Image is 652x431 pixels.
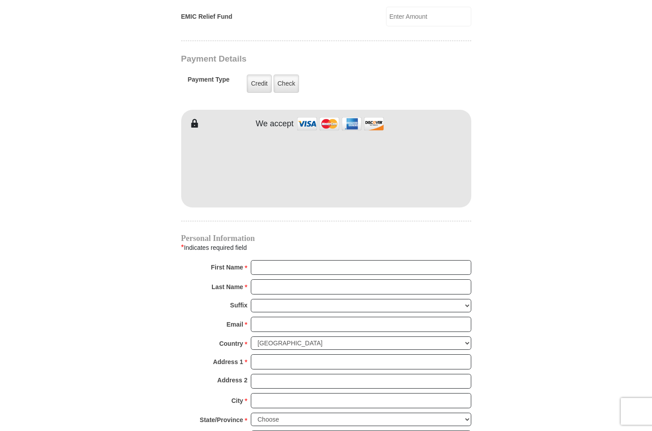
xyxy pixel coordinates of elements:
strong: State/Province [200,414,243,426]
label: EMIC Relief Fund [181,12,233,21]
h4: Personal Information [181,235,471,242]
h3: Payment Details [181,54,409,64]
img: credit cards accepted [296,114,385,133]
strong: Country [219,337,243,350]
strong: Address 1 [213,356,243,368]
strong: First Name [211,261,243,274]
strong: Last Name [212,281,243,293]
strong: Email [227,318,243,331]
input: Enter Amount [386,7,471,26]
label: Check [274,75,299,93]
strong: Suffix [230,299,248,311]
h4: We accept [256,119,294,129]
strong: City [231,394,243,407]
strong: Address 2 [217,374,248,386]
div: Indicates required field [181,242,471,253]
label: Credit [247,75,271,93]
h5: Payment Type [188,76,230,88]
